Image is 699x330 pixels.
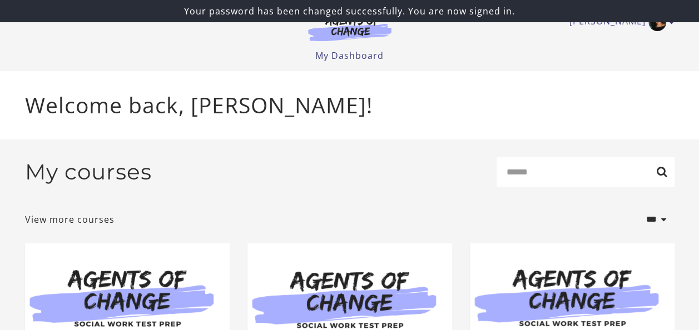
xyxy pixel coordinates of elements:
img: Agents of Change Logo [296,16,403,41]
a: My Dashboard [315,49,384,62]
p: Your password has been changed successfully. You are now signed in. [4,4,695,18]
h2: My courses [25,159,152,185]
p: Welcome back, [PERSON_NAME]! [25,89,675,122]
a: Toggle menu [569,13,669,31]
a: View more courses [25,213,115,226]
